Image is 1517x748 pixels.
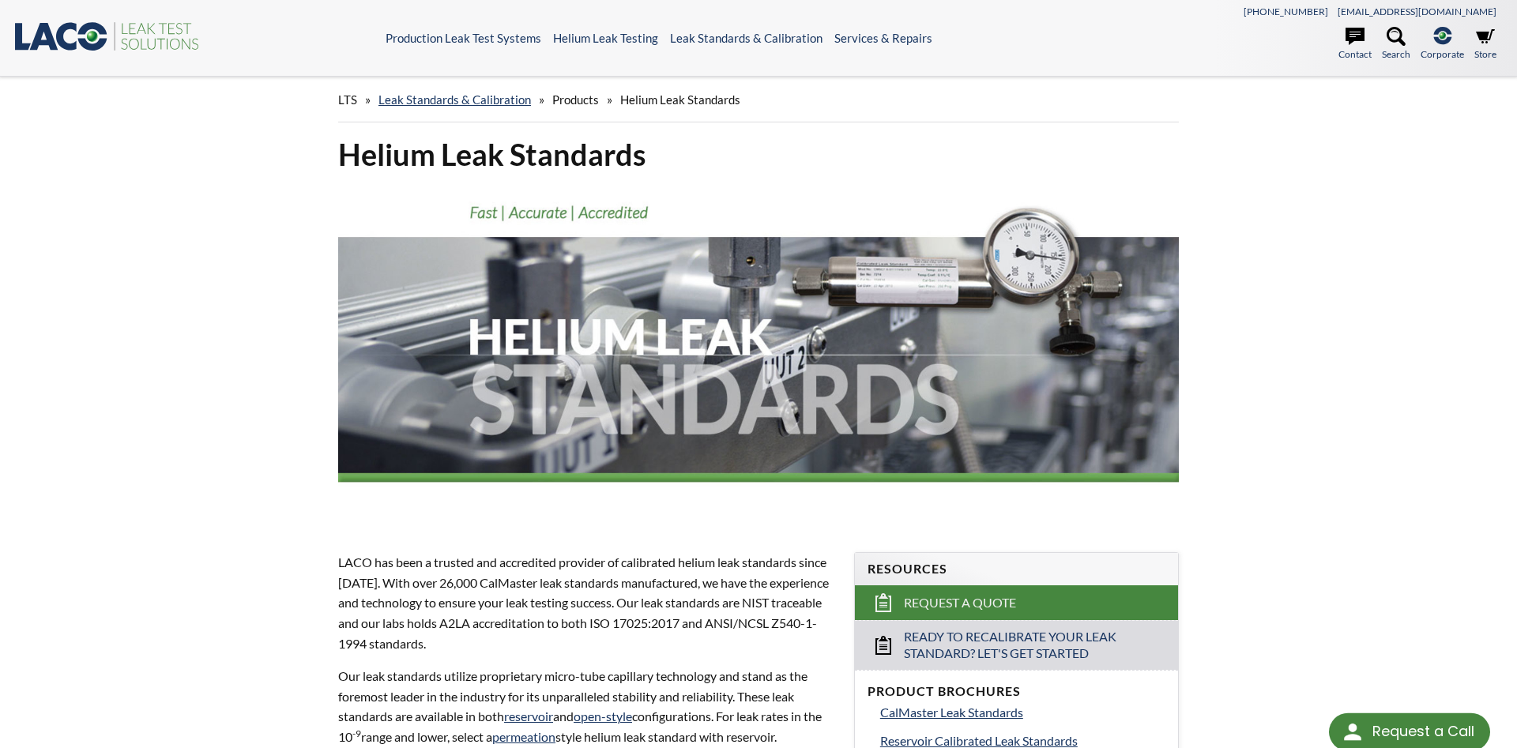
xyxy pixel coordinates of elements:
h4: Resources [868,561,1165,577]
a: [PHONE_NUMBER] [1244,6,1328,17]
span: Request a Quote [904,595,1016,611]
a: Leak Standards & Calibration [670,31,822,45]
a: permeation [492,729,555,744]
h4: Product Brochures [868,683,1165,700]
span: CalMaster Leak Standards [880,705,1023,720]
span: Corporate [1421,47,1464,62]
span: Reservoir Calibrated Leak Standards [880,733,1078,748]
a: Ready to Recalibrate Your Leak Standard? Let's Get Started [855,620,1178,670]
a: Services & Repairs [834,31,932,45]
img: round button [1340,720,1365,745]
span: Ready to Recalibrate Your Leak Standard? Let's Get Started [904,629,1132,662]
sup: -9 [352,727,361,739]
a: CalMaster Leak Standards [880,702,1165,723]
span: Products [552,92,599,107]
a: Helium Leak Testing [553,31,658,45]
img: Helium Leak Standards header [338,186,1179,523]
a: Leak Standards & Calibration [378,92,531,107]
span: LTS [338,92,357,107]
h1: Helium Leak Standards [338,135,1179,174]
a: [EMAIL_ADDRESS][DOMAIN_NAME] [1338,6,1496,17]
a: Search [1382,27,1410,62]
a: Store [1474,27,1496,62]
p: LACO has been a trusted and accredited provider of calibrated helium leak standards since [DATE].... [338,552,835,653]
a: Production Leak Test Systems [386,31,541,45]
div: » » » [338,77,1179,122]
p: Our leak standards utilize proprietary micro-tube capillary technology and stand as the foremost ... [338,666,835,746]
a: Contact [1338,27,1372,62]
span: Helium Leak Standards [620,92,740,107]
a: open-style [574,709,632,724]
a: Request a Quote [855,585,1178,620]
a: reservoir [504,709,553,724]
